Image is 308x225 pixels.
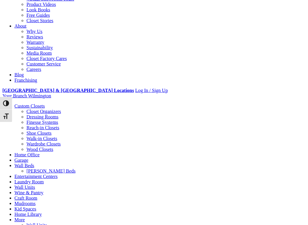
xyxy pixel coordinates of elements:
a: Wall Beds [14,163,34,168]
a: Product Videos [26,2,56,7]
a: Wood Closets [26,147,53,152]
a: Wall Units [14,185,35,190]
a: Reviews [26,34,43,39]
a: Closet Organizers [26,109,61,114]
a: Free Guides [26,13,50,18]
a: Blog [14,72,24,77]
a: About [14,23,26,29]
a: Entertainment Centers [14,174,58,179]
a: Closet Factory Cares [26,56,67,61]
a: Home Library [14,212,42,217]
a: Shoe Closets [26,131,51,136]
a: Finesse Systems [26,120,58,125]
a: Media Room [26,51,52,56]
a: Custom Closets [14,103,45,109]
a: Wardrobe Closets [26,141,61,146]
a: [GEOGRAPHIC_DATA] & [GEOGRAPHIC_DATA] Locations [2,88,134,93]
a: More menu text will display only on big screen [14,217,25,222]
a: Wine & Pantry [14,190,43,195]
a: Dressing Rooms [26,114,58,119]
a: Kid Spaces [14,206,36,211]
a: Garage [14,158,28,163]
a: Careers [26,67,41,72]
a: Laundry Room [14,179,44,184]
a: Walk-in Closets [26,136,57,141]
a: Your Branch Wilmington [2,93,51,98]
a: Customer Service [26,61,61,66]
a: Reach-in Closets [26,125,59,130]
a: Look Books [26,7,50,12]
a: Home Office [14,152,40,157]
a: Mudrooms [14,201,35,206]
span: Wilmington [28,93,51,98]
a: Warranty [26,40,44,45]
a: Why Us [26,29,42,34]
a: Sustainability [26,45,53,50]
span: Your Branch [2,93,27,98]
a: [PERSON_NAME] Beds [26,168,75,174]
a: Closet Stories [26,18,53,23]
a: Franchising [14,78,37,83]
a: Craft Room [14,196,37,201]
a: Log In / Sign Up [135,88,168,93]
